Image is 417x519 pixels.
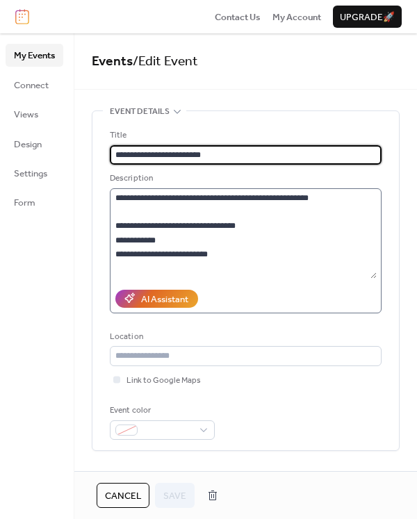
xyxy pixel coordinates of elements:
div: Description [110,172,379,186]
span: Link to Google Maps [126,374,201,388]
span: Upgrade 🚀 [340,10,395,24]
span: Form [14,196,35,210]
div: Event color [110,404,212,418]
a: Events [92,49,133,74]
span: Views [14,108,38,122]
a: Connect [6,74,63,96]
span: Date and time [110,468,169,481]
div: Title [110,129,379,142]
a: Form [6,191,63,213]
button: Cancel [97,483,149,508]
img: logo [15,9,29,24]
button: AI Assistant [115,290,198,308]
span: / Edit Event [133,49,198,74]
span: My Events [14,49,55,63]
button: Upgrade🚀 [333,6,402,28]
span: Event details [110,105,170,119]
span: Connect [14,79,49,92]
a: My Account [272,10,321,24]
a: My Events [6,44,63,66]
a: Views [6,103,63,125]
a: Settings [6,162,63,184]
a: Design [6,133,63,155]
div: Location [110,330,379,344]
a: Contact Us [215,10,261,24]
div: AI Assistant [141,293,188,306]
span: Design [14,138,42,151]
span: Settings [14,167,47,181]
span: Cancel [105,489,141,503]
